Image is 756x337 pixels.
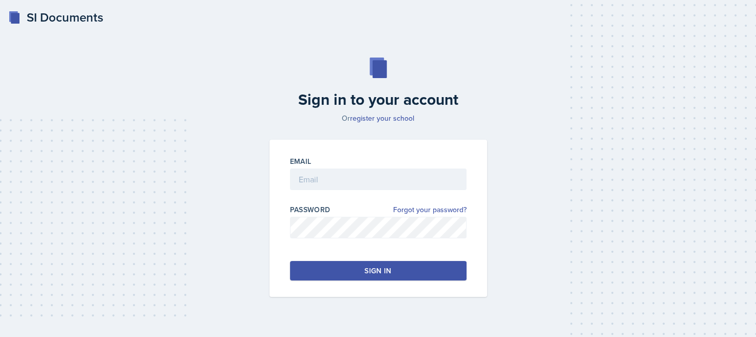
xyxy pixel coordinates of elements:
[364,266,391,276] div: Sign in
[8,8,103,27] a: SI Documents
[263,113,493,123] p: Or
[290,204,331,215] label: Password
[290,261,467,280] button: Sign in
[393,204,467,215] a: Forgot your password?
[350,113,414,123] a: register your school
[290,168,467,190] input: Email
[263,90,493,109] h2: Sign in to your account
[290,156,312,166] label: Email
